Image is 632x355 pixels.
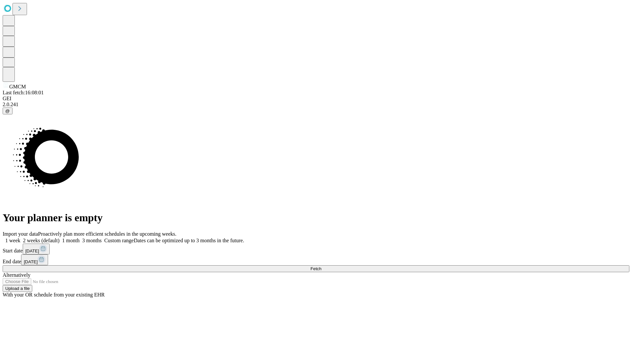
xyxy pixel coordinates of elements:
[3,90,44,95] span: Last fetch: 16:08:01
[3,272,30,278] span: Alternatively
[3,96,629,102] div: GEI
[134,238,244,243] span: Dates can be optimized up to 3 months in the future.
[3,292,105,297] span: With your OR schedule from your existing EHR
[3,212,629,224] h1: Your planner is empty
[3,107,13,114] button: @
[3,285,32,292] button: Upload a file
[23,244,50,254] button: [DATE]
[3,231,38,237] span: Import your data
[25,248,39,253] span: [DATE]
[38,231,176,237] span: Proactively plan more efficient schedules in the upcoming weeks.
[62,238,80,243] span: 1 month
[3,244,629,254] div: Start date
[23,238,60,243] span: 2 weeks (default)
[3,254,629,265] div: End date
[21,254,48,265] button: [DATE]
[3,265,629,272] button: Fetch
[82,238,102,243] span: 3 months
[310,266,321,271] span: Fetch
[5,108,10,113] span: @
[24,259,38,264] span: [DATE]
[104,238,134,243] span: Custom range
[9,84,26,89] span: GMCM
[5,238,20,243] span: 1 week
[3,102,629,107] div: 2.0.241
